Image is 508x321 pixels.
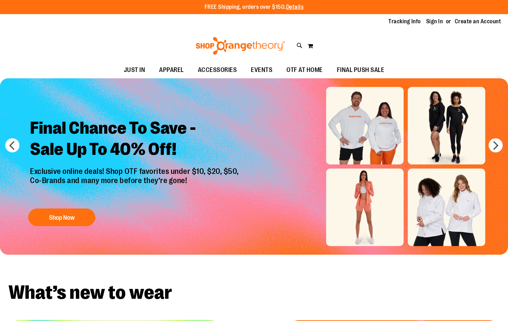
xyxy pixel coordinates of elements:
[195,37,286,55] img: Shop Orangetheory
[205,3,304,11] p: FREE Shipping, orders over $150.
[152,62,191,78] a: APPAREL
[5,138,19,152] button: prev
[330,62,392,78] a: FINAL PUSH SALE
[8,283,500,302] h2: What’s new to wear
[25,112,246,167] h2: Final Chance To Save - Sale Up To 40% Off!
[25,167,246,201] p: Exclusive online deals! Shop OTF favorites under $10, $20, $50, Co-Brands and many more before th...
[251,62,272,78] span: EVENTS
[191,62,244,78] a: ACCESSORIES
[279,62,330,78] a: OTF AT HOME
[244,62,279,78] a: EVENTS
[455,18,501,25] a: Create an Account
[388,18,421,25] a: Tracking Info
[25,112,246,230] a: Final Chance To Save -Sale Up To 40% Off! Exclusive online deals! Shop OTF favorites under $10, $...
[337,62,385,78] span: FINAL PUSH SALE
[28,208,95,226] button: Shop Now
[124,62,145,78] span: JUST IN
[286,4,304,10] a: Details
[198,62,237,78] span: ACCESSORIES
[159,62,184,78] span: APPAREL
[117,62,152,78] a: JUST IN
[426,18,443,25] a: Sign In
[489,138,503,152] button: next
[286,62,323,78] span: OTF AT HOME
